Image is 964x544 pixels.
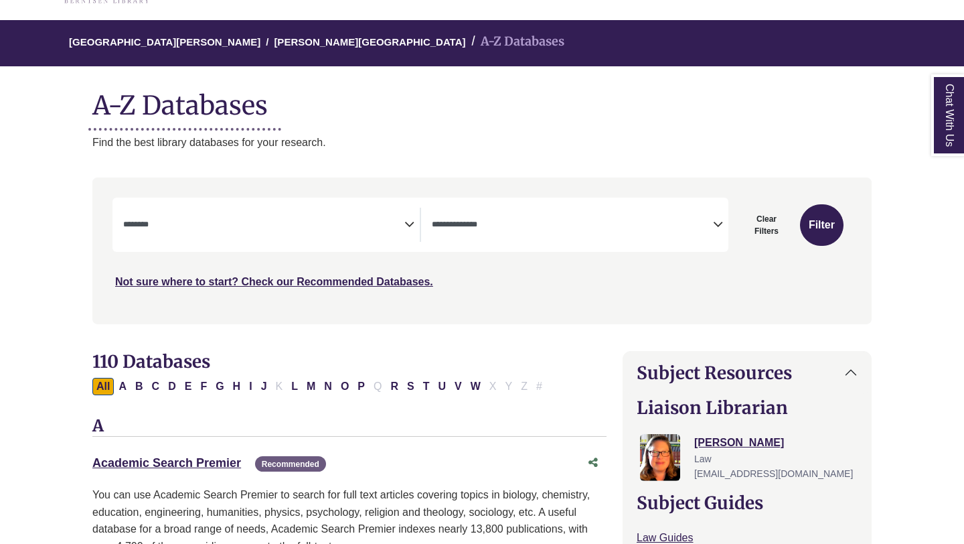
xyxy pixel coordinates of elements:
h3: A [92,417,607,437]
button: Filter Results C [148,378,164,395]
button: Filter Results M [303,378,319,395]
a: Not sure where to start? Check our Recommended Databases. [115,276,433,287]
button: Filter Results A [114,378,131,395]
button: Filter Results T [419,378,434,395]
button: Filter Results G [212,378,228,395]
button: Subject Resources [623,352,871,394]
button: Filter Results U [434,378,450,395]
h2: Subject Guides [637,492,858,513]
button: Filter Results D [164,378,180,395]
button: Submit for Search Results [800,204,843,246]
nav: Search filters [92,178,872,324]
nav: breadcrumb [92,20,872,66]
button: Filter Results J [257,378,271,395]
a: [GEOGRAPHIC_DATA][PERSON_NAME] [69,34,260,48]
button: Filter Results E [181,378,196,395]
button: Filter Results H [229,378,245,395]
div: Alpha-list to filter by first letter of database name [92,380,548,391]
span: [EMAIL_ADDRESS][DOMAIN_NAME] [694,468,853,479]
button: Filter Results N [320,378,336,395]
a: Academic Search Premier [92,456,241,470]
button: Filter Results B [131,378,147,395]
button: Filter Results O [337,378,353,395]
a: [PERSON_NAME][GEOGRAPHIC_DATA] [274,34,465,48]
textarea: Search [432,220,713,231]
h2: Liaison Librarian [637,397,858,418]
button: Filter Results W [467,378,485,395]
button: Filter Results P [353,378,369,395]
li: A-Z Databases [466,32,564,52]
a: Law Guides [637,532,694,543]
button: Filter Results L [287,378,302,395]
p: Find the best library databases for your research. [92,134,872,151]
h1: A-Z Databases [92,80,872,121]
textarea: Search [123,220,404,231]
button: Filter Results S [403,378,418,395]
button: Filter Results R [386,378,402,395]
button: Filter Results V [451,378,466,395]
a: [PERSON_NAME] [694,437,784,448]
span: 110 Databases [92,350,210,372]
span: Recommended [255,456,326,472]
span: Law [694,454,712,464]
button: Share this database [580,450,607,476]
button: Filter Results F [196,378,211,395]
button: Filter Results I [245,378,256,395]
img: Jessica Moore [640,434,680,481]
button: All [92,378,114,395]
button: Clear Filters [736,204,797,246]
